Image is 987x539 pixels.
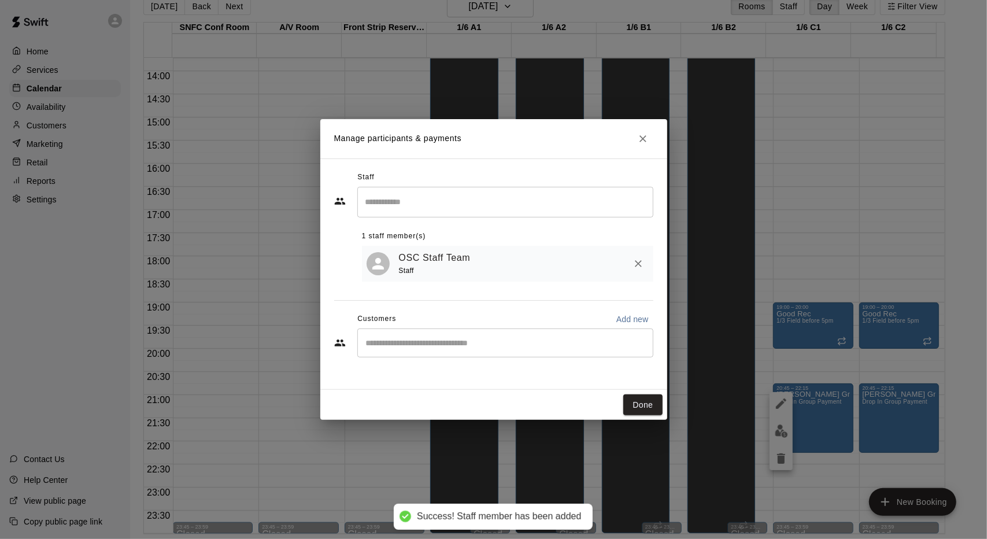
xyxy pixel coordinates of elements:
button: Done [623,394,662,416]
button: Close [633,128,653,149]
span: Staff [399,267,414,275]
svg: Staff [334,195,346,207]
button: Add new [612,310,653,328]
span: Staff [357,168,374,187]
div: OSC Staff Team [367,252,390,275]
span: Customers [357,310,396,328]
a: OSC Staff Team [399,250,471,265]
div: Start typing to search customers... [357,328,653,357]
p: Manage participants & payments [334,132,462,145]
p: Add new [616,313,649,325]
div: Search staff [357,187,653,217]
span: 1 staff member(s) [362,227,426,246]
svg: Customers [334,337,346,349]
button: Remove [628,253,649,274]
div: Success! Staff member has been added [417,511,581,523]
